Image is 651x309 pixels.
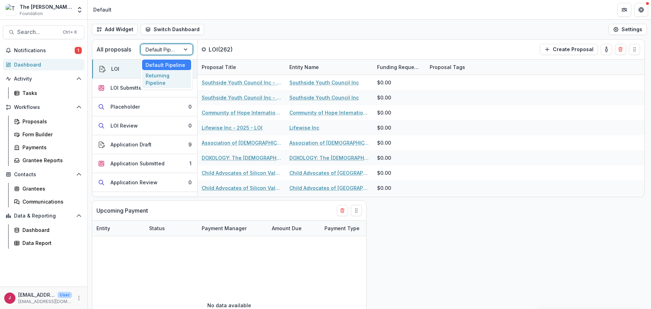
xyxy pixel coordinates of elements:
div: $0.00 [377,124,391,131]
a: Southside Youth Council Inc [289,94,359,101]
a: Proposals [11,116,85,127]
div: Funding Requested [373,60,425,75]
div: Payment Type [320,225,364,232]
p: All proposals [96,45,131,54]
div: Payment Manager [197,221,268,236]
button: Settings [609,24,647,35]
button: Application Submitted1 [92,154,197,173]
div: Entity [92,225,114,232]
a: Dashboard [3,59,85,70]
button: Get Help [634,3,648,17]
button: Notifications1 [3,45,85,56]
button: toggle-assigned-to-me [601,44,612,55]
button: Delete card [615,44,626,55]
div: $0.00 [377,109,391,116]
button: Create Proposal [540,44,598,55]
div: Ctrl + K [61,28,79,36]
div: $0.00 [377,184,391,192]
div: Application Submitted [110,160,165,167]
a: Community of Hope International - 2025 - LOI [202,109,281,116]
a: Southside Youth Council Inc - 2025 - LOI [202,79,281,86]
p: [EMAIL_ADDRESS][DOMAIN_NAME] [18,298,72,305]
div: Dashboard [14,61,79,68]
button: Add Widget [92,24,138,35]
p: LOI ( 262 ) [209,45,261,54]
span: Foundation [20,11,43,17]
div: Amount Due [268,221,320,236]
button: Application Draft9 [92,135,197,154]
button: Open Contacts [3,169,85,180]
p: User [58,292,72,298]
div: Status [145,221,197,236]
div: $0.00 [377,169,391,177]
img: The Bolick Foundation [6,4,17,15]
a: Data Report [11,237,85,249]
button: Drag [351,205,362,216]
div: Application Review [110,179,157,186]
a: Association of [DEMOGRAPHIC_DATA] to Advance the [DEMOGRAPHIC_DATA] - 2025 - LOI [202,139,281,146]
div: $0.00 [377,94,391,101]
div: Entity Name [285,60,373,75]
div: 0 [188,179,192,186]
a: Lifewise Inc - 2025 - LOI [202,124,262,131]
div: Tasks [22,89,79,97]
a: Child Advocates of [GEOGRAPHIC_DATA] [289,169,369,177]
div: Proposals [22,118,79,125]
a: Communications [11,196,85,207]
span: Contacts [14,172,73,178]
div: Grantees [22,185,79,192]
button: Open Data & Reporting [3,210,85,221]
span: Activity [14,76,73,82]
a: DOXOLOGY: The [DEMOGRAPHIC_DATA] Center for Spiritual Care and Counsel [289,154,369,162]
div: Payment Manager [197,225,251,232]
div: Default Pipeline [142,60,191,70]
a: Tasks [11,87,85,99]
button: Partners [617,3,631,17]
div: Payment Type [320,221,373,236]
button: Drag [629,44,640,55]
div: Proposal Tags [425,63,469,71]
div: Proposal Title [197,63,240,71]
div: The [PERSON_NAME] Foundation [20,3,72,11]
div: Default [93,6,112,13]
a: Child Advocates of Silicon Valley - 2025 - LOI [202,184,281,192]
span: Notifications [14,48,75,54]
span: Search... [17,29,59,35]
button: LOI Submitted4 [92,78,197,97]
div: Proposal Tags [425,60,513,75]
div: 0 [188,122,192,129]
a: Southside Youth Council Inc - 2025 - LOI [202,94,281,101]
button: Delete card [337,205,348,216]
a: Grantee Reports [11,154,85,166]
a: Southside Youth Council Inc [289,79,359,86]
p: No data available [207,302,251,309]
div: Returning Pipeline [142,70,191,88]
a: Association of [DEMOGRAPHIC_DATA] to Advance the [DEMOGRAPHIC_DATA] [289,139,369,146]
span: Workflows [14,104,73,110]
div: Data Report [22,239,79,247]
a: Community of Hope International [289,109,369,116]
nav: breadcrumb [90,5,114,15]
a: Grantees [11,183,85,194]
div: Status [145,225,169,232]
button: Open Workflows [3,102,85,113]
button: Open Activity [3,73,85,84]
div: Application Draft [110,141,152,148]
a: DOXOLOGY: The [DEMOGRAPHIC_DATA] Center for Spiritual Care and Counsel - 2025 - LOI [202,154,281,162]
div: $0.00 [377,139,391,146]
a: Child Advocates of [GEOGRAPHIC_DATA] [289,184,369,192]
button: Placeholder0 [92,97,197,116]
a: Lifewise Inc [289,124,319,131]
button: Application Review0 [92,173,197,192]
div: Grantee Reports [22,157,79,164]
button: Search... [3,25,85,39]
div: Entity [92,221,145,236]
div: $0.00 [377,79,391,86]
div: Proposal Title [197,60,285,75]
a: Payments [11,142,85,153]
button: LOI Review0 [92,116,197,135]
